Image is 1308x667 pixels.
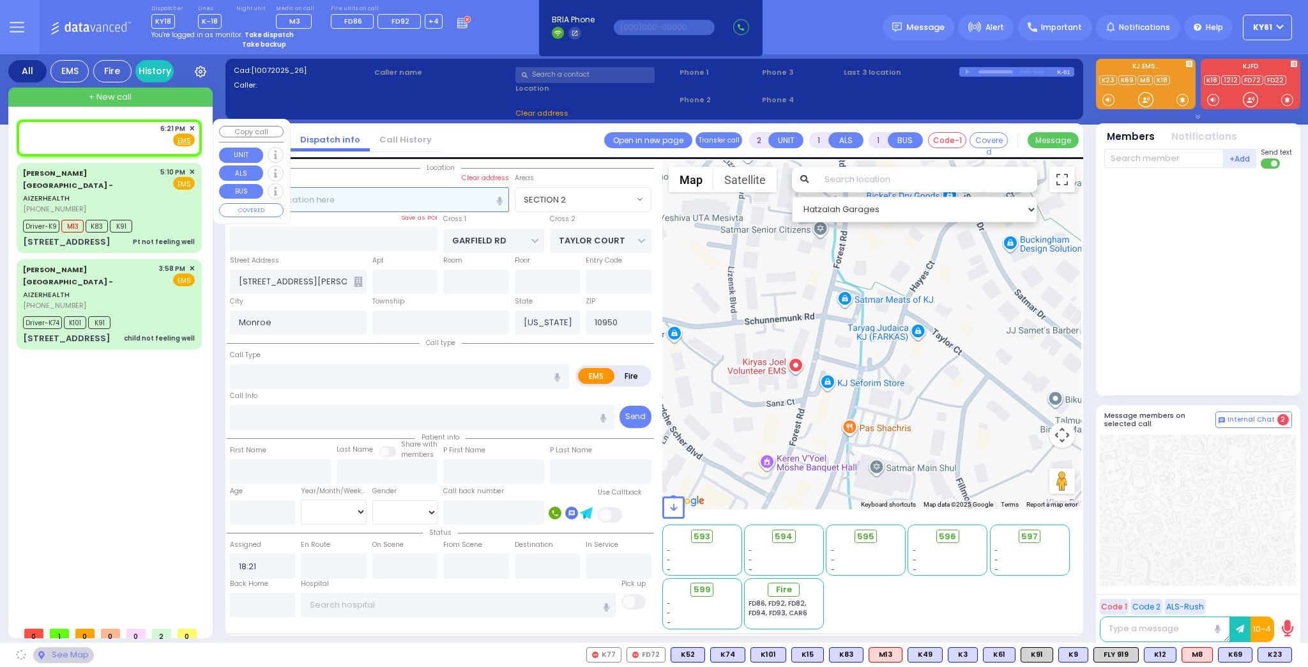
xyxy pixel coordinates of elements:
[331,5,443,13] label: Fire units on call
[1253,22,1272,33] span: KY61
[776,583,792,596] span: Fire
[1093,647,1139,663] div: FLY 919
[101,629,120,638] span: 0
[750,647,786,663] div: BLS
[230,445,266,456] label: First Name
[50,60,89,82] div: EMS
[23,264,113,300] a: AIZERHEALTH
[1221,75,1240,85] a: 1212
[276,5,316,13] label: Medic on call
[749,565,752,574] span: -
[888,132,923,148] button: BUS
[1049,167,1075,192] button: Toggle fullscreen view
[372,486,397,496] label: Gender
[89,91,132,103] span: + New call
[443,256,462,266] label: Room
[1261,157,1281,170] label: Turn off text
[151,30,243,40] span: You're logged in as monitor.
[620,406,651,428] button: Send
[301,579,329,589] label: Hospital
[189,167,195,178] span: ✕
[586,540,618,550] label: In Service
[604,132,692,148] a: Open in new page
[1261,148,1292,157] span: Send text
[420,163,461,172] span: Location
[1224,149,1257,168] button: +Add
[667,608,671,618] span: -
[88,316,110,329] span: K91
[1201,63,1300,72] label: KJFD
[680,95,757,105] span: Phone 2
[762,67,840,78] span: Phone 3
[236,5,265,13] label: Night unit
[23,220,59,233] span: Driver-K9
[374,67,511,78] label: Caller name
[994,565,998,574] span: -
[429,16,439,26] span: +4
[592,652,598,658] img: red-radio-icon.svg
[86,220,108,233] span: K83
[550,445,592,456] label: P Last Name
[443,214,466,224] label: Cross 1
[1171,130,1237,144] button: Notifications
[230,486,243,496] label: Age
[160,167,185,177] span: 5:10 PM
[1228,415,1275,424] span: Internal Chat
[1258,647,1292,663] div: BLS
[515,256,530,266] label: Floor
[1100,599,1129,615] button: Code 1
[178,629,197,638] span: 0
[913,565,916,574] span: -
[749,546,752,555] span: -
[665,493,708,509] img: Google
[1104,411,1215,428] h5: Message members on selected call
[970,132,1008,148] button: Covered
[372,540,404,550] label: On Scene
[869,647,902,663] div: ALS
[1041,22,1082,33] span: Important
[906,21,945,34] span: Message
[632,652,639,658] img: red-radio-icon.svg
[515,296,533,307] label: State
[948,647,978,663] div: K3
[713,167,777,192] button: Show satellite imagery
[370,134,441,146] a: Call History
[1144,647,1176,663] div: BLS
[1107,130,1155,144] button: Members
[1049,468,1075,494] button: Drag Pegman onto the map to open Street View
[1028,132,1079,148] button: Message
[23,264,113,287] span: [PERSON_NAME][GEOGRAPHIC_DATA] -
[515,187,651,211] span: SECTION 2
[913,555,916,565] span: -
[775,530,793,543] span: 594
[23,332,110,345] div: [STREET_ADDRESS]
[234,80,370,91] label: Caller:
[829,647,863,663] div: K83
[173,177,195,190] span: EMS
[1251,617,1274,642] button: 10-4
[372,296,404,307] label: Township
[667,555,671,565] span: -
[219,165,263,181] button: ALS
[198,5,222,13] label: Lines
[234,65,370,76] label: Cad:
[198,14,222,29] span: K-18
[420,338,462,348] span: Call type
[586,296,595,307] label: ZIP
[749,555,752,565] span: -
[159,264,185,273] span: 3:58 PM
[694,530,710,543] span: 593
[64,316,86,329] span: K101
[189,263,195,274] span: ✕
[415,433,466,442] span: Patient info
[443,486,504,496] label: Call back number
[1057,67,1074,77] div: K-61
[928,132,966,148] button: Code-1
[1219,417,1225,424] img: comment-alt.png
[1119,22,1170,33] span: Notifications
[614,368,650,384] label: Fire
[392,16,409,26] span: FD92
[219,148,263,163] button: UNIT
[1204,75,1220,85] a: K18
[1258,647,1292,663] div: K23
